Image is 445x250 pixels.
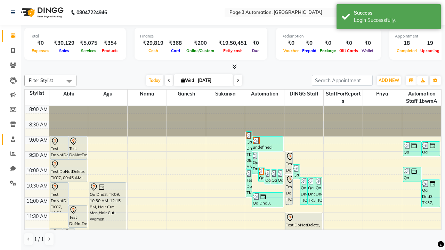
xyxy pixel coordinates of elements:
div: undefined, TK21, 09:00 AM-09:30 AM, Hair cut Below 12 years (Boy) [252,137,283,151]
span: Card [169,48,182,53]
div: ₹0 [338,39,360,47]
div: Test DoNotDelete, TK33, 10:05 AM-11:00 AM, Special Hair Wash- Men [246,170,252,197]
input: 2025-10-01 [196,75,230,86]
div: Test DoNotDelete, TK19, 09:30 AM-10:15 AM, Hair Cut-Men [285,152,292,174]
div: Qa Dnd3, TK35, 10:20 AM-11:15 AM, Special Hair Wash- Men [308,177,314,205]
div: Test DoNotDelete, TK07, 10:30 AM-11:30 AM, Hair Cut-Women [50,183,68,212]
div: ₹368 [166,39,185,47]
div: Test DoNotDelete, TK20, 11:30 AM-12:15 PM, Hair Cut-Men [285,213,322,235]
span: Ganesh [167,90,206,98]
div: 11:30 AM [25,213,49,220]
span: Automation Staff 1bwmA [402,90,441,106]
div: Finance [140,33,262,39]
div: Qa Dnd3, TK29, 10:05 AM-10:35 AM, Hair cut Below 12 years (Boy) [265,170,270,184]
div: 11:00 AM [25,198,49,205]
div: Qa Dnd3, TK34, 10:20 AM-11:15 AM, Special Hair Wash- Men [300,177,307,205]
div: Qa Dnd3, TK26, 09:55 AM-10:25 AM, Hair cut Below 12 years (Boy) [293,165,300,179]
div: 10:00 AM [25,167,49,174]
div: ₹354 [100,39,120,47]
div: Qa Dnd3, TK25, 09:30 AM-10:15 AM, Hair Cut-Men [252,152,258,174]
div: Test DoNotDelete, TK19, 10:15 AM-11:15 AM, Hair Cut-Women [285,175,292,205]
div: Total [30,33,120,39]
span: Today [146,75,163,86]
span: Abhi [49,90,88,98]
img: logo [18,3,65,22]
div: 12:00 PM [25,228,49,235]
span: Products [100,48,120,53]
span: Wed [179,78,196,83]
span: ADD NEW [379,78,399,83]
span: DINGG Staff [284,90,323,98]
span: Due [250,48,261,53]
div: 19 [419,39,441,47]
div: ₹0 [318,39,338,47]
div: ₹0 [282,39,300,47]
div: ₹0 [250,39,262,47]
span: Automation [245,90,284,98]
div: ₹30,129 [51,39,77,47]
button: ADD NEW [377,76,401,85]
span: Expenses [30,48,51,53]
div: Qa Dnd3, TK09, 10:30 AM-12:15 PM, Hair Cut-Men,Hair Cut-Women [89,183,126,235]
div: Qa Dnd3, TK24, 09:10 AM-09:40 AM, Hair Cut By Expert-Men [422,142,440,156]
div: 8:00 AM [28,106,49,113]
div: Login Successfully. [354,17,436,24]
span: Completed [395,48,419,53]
span: Services [79,48,98,53]
div: Qa Dnd3, TK36, 10:20 AM-11:15 AM, Special Hair Wash- Men [315,177,322,205]
div: ₹0 [360,39,375,47]
span: Gift Cards [338,48,360,53]
span: Wallet [360,48,375,53]
div: Qa Dnd3, TK28, 10:00 AM-10:30 AM, Hair cut Below 12 years (Boy) [259,167,264,182]
div: 10:30 AM [25,182,49,190]
span: StaffForReports [324,90,363,106]
div: Redemption [282,33,375,39]
span: Filter Stylist [29,77,53,83]
div: Stylist [25,90,49,97]
div: Qa Dnd3, TK30, 10:05 AM-10:35 AM, Hair cut Below 12 years (Boy) [271,170,277,184]
div: ₹0 [300,39,318,47]
span: Sales [57,48,71,53]
span: Voucher [282,48,300,53]
div: ₹5,075 [77,39,100,47]
span: Online/Custom [185,48,216,53]
div: Qa Dnd3, TK31, 10:05 AM-10:35 AM, Hair cut Below 12 years (Boy) [277,170,283,184]
span: Ajju [88,90,127,98]
div: Qa Dnd3, TK22, 08:50 AM-10:05 AM, Hair Cut By Expert-Men,Hair Cut-Men [246,132,252,169]
div: Qa Dnd3, TK38, 10:50 AM-11:20 AM, Hair cut Below 12 years (Boy) [252,193,283,207]
span: Cash [147,48,160,53]
div: ₹0 [30,39,51,47]
div: 8:30 AM [28,121,49,128]
div: ₹19,50,451 [216,39,250,47]
span: Package [318,48,338,53]
span: 1 / 1 [34,236,44,243]
div: 18 [395,39,419,47]
div: Test DoNotDelete, TK15, 09:00 AM-09:45 AM, Hair Cut-Men [69,137,87,159]
input: Search Appointment [312,75,373,86]
div: 9:30 AM [28,152,49,159]
div: ₹29,819 [140,39,166,47]
span: Sukanya [206,90,245,98]
div: Qa Dnd3, TK27, 10:00 AM-10:30 AM, Hair cut Below 12 years (Boy) [403,167,421,182]
span: Upcoming [419,48,441,53]
div: Test DoNotDelete, TK08, 11:15 AM-12:00 PM, Hair Cut-Men [69,206,87,227]
span: Nama [128,90,167,98]
div: ₹200 [185,39,216,47]
div: Qa Dnd3, TK37, 10:25 AM-11:20 AM, Special Hair Wash- Men [422,180,440,207]
div: Test DoNotDelete, TK07, 09:45 AM-10:30 AM, Hair Cut-Men [50,160,87,182]
span: Prepaid [300,48,318,53]
b: 08047224946 [76,3,107,22]
div: Test DoNotDelete, TK04, 09:00 AM-09:45 AM, Hair Cut-Men [50,137,68,159]
div: Qa Dnd3, TK23, 09:10 AM-09:40 AM, Hair cut Below 12 years (Boy) [403,142,421,156]
div: 9:00 AM [28,136,49,144]
span: Priya [363,90,402,98]
div: Success [354,9,436,17]
span: Petty cash [221,48,244,53]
